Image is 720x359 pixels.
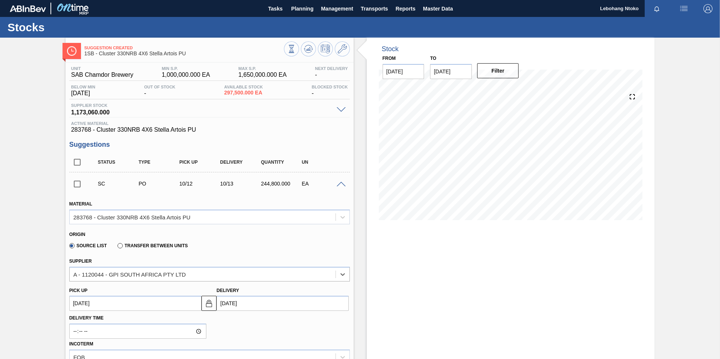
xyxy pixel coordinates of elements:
[301,41,316,56] button: Update Chart
[395,4,415,13] span: Reports
[703,4,712,13] img: Logout
[73,271,186,277] div: A - 1120044 - GPI SOUTH AFRICA PTY LTD
[71,121,348,126] span: Active Material
[259,181,305,187] div: 244,800.000
[162,66,210,71] span: MIN S.P.
[142,85,177,97] div: -
[218,160,264,165] div: Delivery
[204,299,214,308] img: locked
[137,181,182,187] div: Purchase order
[69,232,85,237] label: Origin
[71,85,95,89] span: Below Min
[477,63,519,78] button: Filter
[67,46,76,56] img: Ícone
[117,243,188,248] label: Transfer between Units
[284,41,299,56] button: Stocks Overview
[137,160,182,165] div: Type
[69,296,201,311] input: mm/dd/yyyy
[177,160,223,165] div: Pick up
[8,23,141,32] h1: Stocks
[71,108,333,115] span: 1,173,060.000
[69,201,92,207] label: Material
[335,41,350,56] button: Go to Master Data / General
[238,66,287,71] span: MAX S.P.
[10,5,46,12] img: TNhmsLtSVTkK8tSr43FrP2fwEKptu5GPRR3wAAAABJRU5ErkJggg==
[259,160,305,165] div: Quantity
[144,85,175,89] span: Out Of Stock
[679,4,688,13] img: userActions
[315,66,348,71] span: Next Delivery
[71,66,133,71] span: Unit
[69,341,93,347] label: Incoterm
[69,313,206,324] label: Delivery Time
[71,126,348,133] span: 283768 - Cluster 330NRB 4X6 Stella Artois PU
[217,288,239,293] label: Delivery
[218,181,264,187] div: 10/13/2025
[238,71,287,78] span: 1,650,000.000 EA
[96,160,142,165] div: Status
[383,56,396,61] label: From
[71,71,133,78] span: SAB Chamdor Brewery
[84,51,284,56] span: 1SB - Cluster 330NRB 4X6 Stella Artois PU
[313,66,349,78] div: -
[430,56,436,61] label: to
[312,85,348,89] span: Blocked Stock
[382,45,399,53] div: Stock
[71,103,333,108] span: Supplier Stock
[224,85,263,89] span: Available Stock
[430,64,472,79] input: mm/dd/yyyy
[69,288,88,293] label: Pick up
[69,243,107,248] label: Source List
[318,41,333,56] button: Schedule Inventory
[69,141,350,149] h3: Suggestions
[291,4,313,13] span: Planning
[217,296,349,311] input: mm/dd/yyyy
[321,4,353,13] span: Management
[310,85,350,97] div: -
[84,46,284,50] span: Suggestion Created
[645,3,669,14] button: Notifications
[73,214,191,220] div: 283768 - Cluster 330NRB 4X6 Stella Artois PU
[177,181,223,187] div: 10/12/2025
[300,160,345,165] div: UN
[361,4,388,13] span: Transports
[69,259,92,264] label: Supplier
[201,296,217,311] button: locked
[224,90,263,96] span: 297,500.000 EA
[267,4,284,13] span: Tasks
[423,4,453,13] span: Master Data
[300,181,345,187] div: EA
[383,64,424,79] input: mm/dd/yyyy
[162,71,210,78] span: 1,000,000.000 EA
[71,90,95,97] span: [DATE]
[96,181,142,187] div: Suggestion Created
